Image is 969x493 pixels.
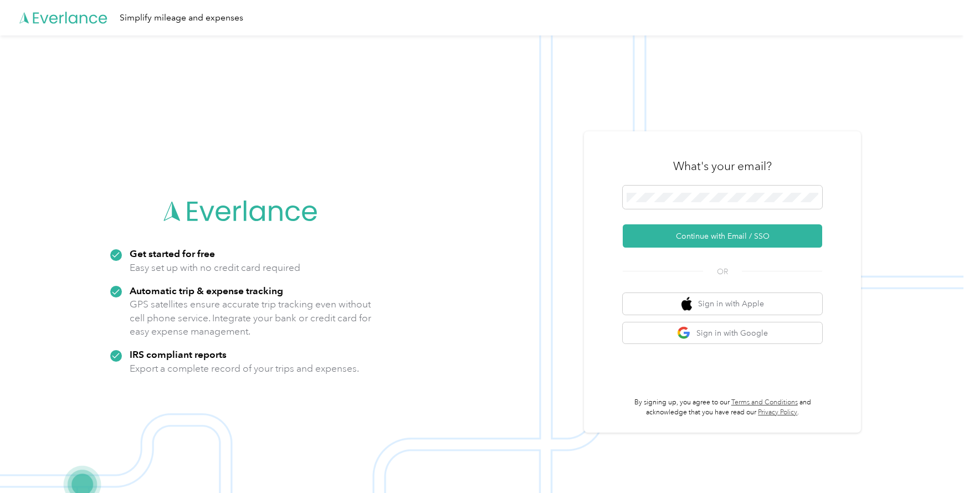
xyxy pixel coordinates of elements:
[120,11,243,25] div: Simplify mileage and expenses
[623,224,822,248] button: Continue with Email / SSO
[130,261,300,275] p: Easy set up with no credit card required
[130,348,227,360] strong: IRS compliant reports
[681,297,693,311] img: apple logo
[130,297,372,338] p: GPS satellites ensure accurate trip tracking even without cell phone service. Integrate your bank...
[703,266,742,278] span: OR
[758,408,797,417] a: Privacy Policy
[130,248,215,259] strong: Get started for free
[673,158,772,174] h3: What's your email?
[731,398,798,407] a: Terms and Conditions
[623,293,822,315] button: apple logoSign in with Apple
[130,285,283,296] strong: Automatic trip & expense tracking
[677,326,691,340] img: google logo
[130,362,359,376] p: Export a complete record of your trips and expenses.
[623,398,822,417] p: By signing up, you agree to our and acknowledge that you have read our .
[623,322,822,344] button: google logoSign in with Google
